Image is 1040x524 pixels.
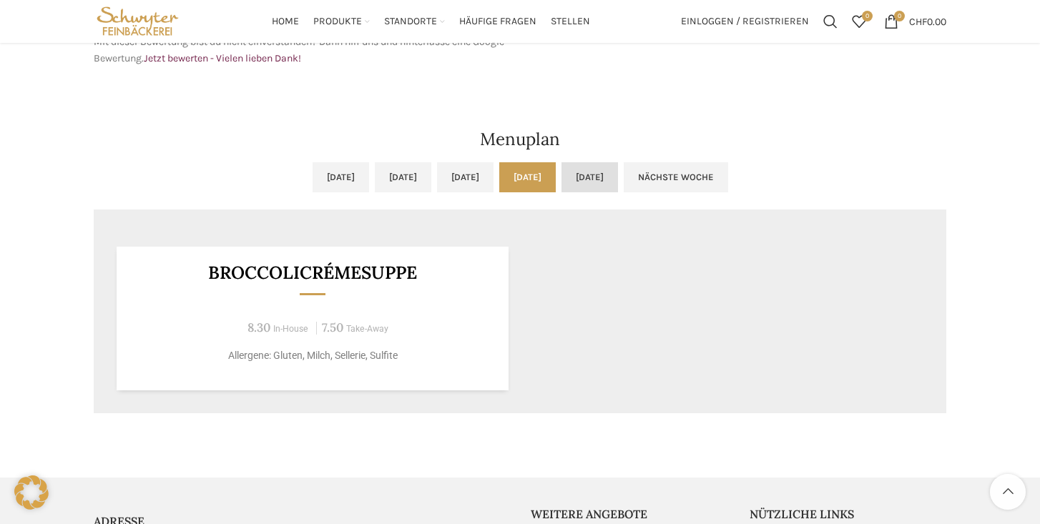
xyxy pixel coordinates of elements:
[272,7,299,36] a: Home
[384,15,437,29] span: Standorte
[990,474,1026,510] a: Scroll to top button
[346,324,388,334] span: Take-Away
[561,162,618,192] a: [DATE]
[134,264,491,282] h3: Broccolicrémesuppe
[94,34,513,66] p: Mit dieser Bewertung bist du nicht einverstanden? Dann hilf uns und hinterlasse eine Google Bewer...
[144,52,301,64] a: Jetzt bewerten - Vielen lieben Dank!
[909,15,946,27] bdi: 0.00
[375,162,431,192] a: [DATE]
[894,11,905,21] span: 0
[681,16,809,26] span: Einloggen / Registrieren
[459,7,536,36] a: Häufige Fragen
[459,15,536,29] span: Häufige Fragen
[94,131,946,148] h2: Menuplan
[551,15,590,29] span: Stellen
[322,320,343,335] span: 7.50
[551,7,590,36] a: Stellen
[272,15,299,29] span: Home
[845,7,873,36] div: Meine Wunschliste
[273,324,308,334] span: In-House
[189,7,674,36] div: Main navigation
[531,506,728,522] h5: Weitere Angebote
[845,7,873,36] a: 0
[862,11,873,21] span: 0
[384,7,445,36] a: Standorte
[437,162,494,192] a: [DATE]
[877,7,953,36] a: 0 CHF0.00
[313,15,362,29] span: Produkte
[134,348,491,363] p: Allergene: Gluten, Milch, Sellerie, Sulfite
[909,15,927,27] span: CHF
[313,162,369,192] a: [DATE]
[499,162,556,192] a: [DATE]
[94,14,182,26] a: Site logo
[313,7,370,36] a: Produkte
[750,506,947,522] h5: Nützliche Links
[816,7,845,36] a: Suchen
[247,320,270,335] span: 8.30
[674,7,816,36] a: Einloggen / Registrieren
[624,162,728,192] a: Nächste Woche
